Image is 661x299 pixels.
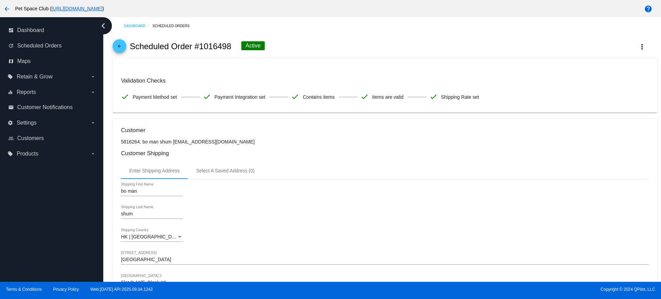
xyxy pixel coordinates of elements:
a: Dashboard [124,21,153,31]
a: map Maps [8,56,96,67]
div: Select A Saved Address (0) [196,168,255,173]
a: Scheduled Orders [153,21,196,31]
span: Scheduled Orders [17,43,62,49]
i: map [8,58,14,64]
a: update Scheduled Orders [8,40,96,51]
span: Customer Notifications [17,104,73,110]
mat-select: Shipping Country [121,234,183,240]
div: Enter Shipping Address [129,168,179,173]
mat-icon: arrow_back [3,5,11,13]
input: Shipping Last Name [121,211,183,217]
i: arrow_drop_down [90,151,96,157]
i: update [8,43,14,49]
mat-icon: help [644,5,652,13]
h3: Customer Shipping [121,150,649,157]
a: Privacy Policy [53,287,79,292]
a: Terms & Conditions [6,287,42,292]
div: Active [241,41,265,50]
input: Shipping Street 1 [121,257,649,263]
i: people_outline [8,136,14,141]
mat-icon: check [429,93,438,101]
i: arrow_drop_down [90,74,96,79]
a: dashboard Dashboard [8,25,96,36]
a: email Customer Notifications [8,102,96,113]
span: Payment Method set [133,90,177,104]
span: Dashboard [17,27,44,33]
i: arrow_drop_down [90,89,96,95]
p: 5816264: bo man shum [EMAIL_ADDRESS][DOMAIN_NAME] [121,139,649,145]
i: settings [8,120,13,126]
mat-icon: check [121,93,129,101]
span: Customers [17,135,44,141]
input: Shipping Street 2 [121,280,649,286]
i: local_offer [8,74,13,79]
span: Settings [17,120,36,126]
h3: Validation Checks [121,77,649,84]
a: people_outline Customers [8,133,96,144]
span: Reports [17,89,36,95]
i: dashboard [8,28,14,33]
span: Pet Space Club ( ) [15,6,104,11]
span: Shipping Rate set [441,90,479,104]
span: Items are valid [372,90,403,104]
i: chevron_left [98,20,109,31]
span: Products [17,151,38,157]
i: arrow_drop_down [90,120,96,126]
mat-icon: check [203,93,211,101]
mat-icon: arrow_back [115,44,124,52]
mat-icon: check [360,93,369,101]
i: email [8,105,14,110]
a: [URL][DOMAIN_NAME] [52,6,103,11]
span: Retain & Grow [17,74,52,80]
h3: Customer [121,127,649,134]
mat-icon: check [291,93,299,101]
a: Web:[DATE] API:2025.09.04.1242 [91,287,153,292]
span: Contains items [303,90,335,104]
span: Copyright © 2024 QPilot, LLC [336,287,655,292]
input: Shipping First Name [121,189,183,194]
span: HK | [GEOGRAPHIC_DATA] [121,234,182,239]
span: Payment Integration set [214,90,265,104]
i: equalizer [8,89,13,95]
mat-icon: more_vert [638,43,646,51]
h2: Scheduled Order #1016498 [130,42,231,51]
span: Maps [17,58,31,64]
i: local_offer [8,151,13,157]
